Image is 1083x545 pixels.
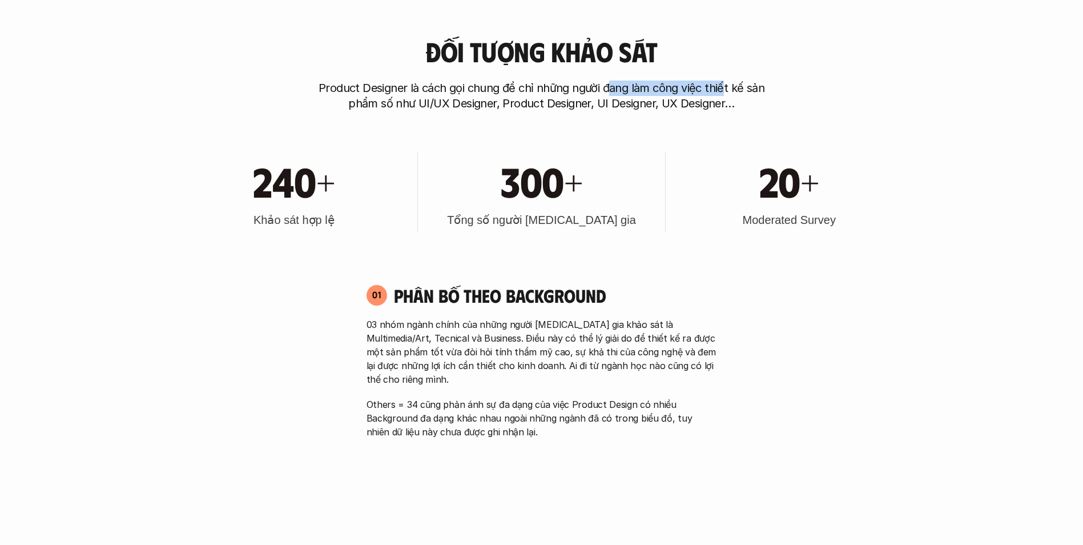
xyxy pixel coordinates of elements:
[501,156,582,205] h1: 300+
[425,37,657,67] h3: Đối tượng khảo sát
[367,318,717,386] p: 03 nhóm ngành chính của những người [MEDICAL_DATA] gia khảo sát là Multimedia/Art, Tecnical và Bu...
[447,212,636,228] h3: Tổng số người [MEDICAL_DATA] gia
[394,284,717,306] h4: Phân bố theo background
[367,398,717,439] p: Others = 34 cũng phản ánh sự đa dạng của việc Product Design có nhiều Background đa dạng khác nha...
[313,81,770,111] p: Product Designer là cách gọi chung để chỉ những người đang làm công việc thiết kế sản phẩm số như...
[759,156,819,205] h1: 20+
[253,212,335,228] h3: Khảo sát hợp lệ
[372,290,381,299] p: 01
[742,212,835,228] h3: Moderated Survey
[253,156,335,205] h1: 240+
